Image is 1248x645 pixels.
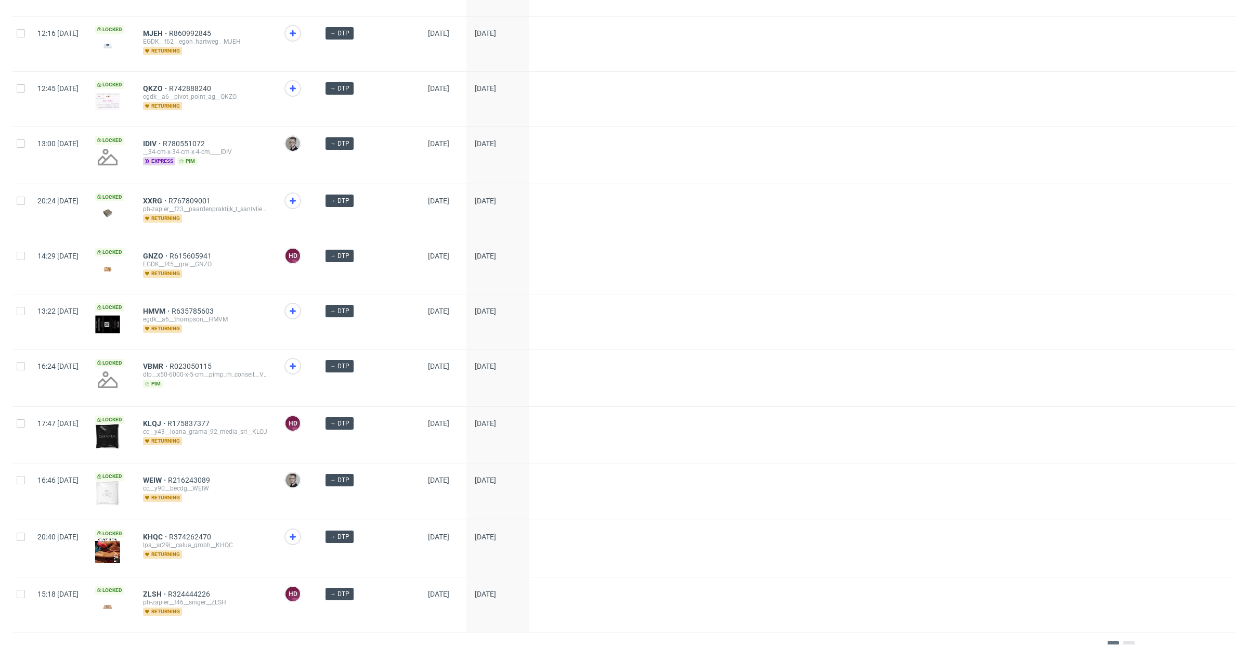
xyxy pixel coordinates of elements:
img: version_two_editor_design.png [95,315,120,333]
span: Locked [95,586,124,595]
a: QKZO [143,84,169,93]
span: [DATE] [475,139,496,148]
span: [DATE] [475,252,496,260]
a: R635785603 [172,307,216,315]
a: R615605941 [170,252,214,260]
span: Locked [95,81,124,89]
span: [DATE] [475,307,496,315]
img: Krystian Gaza [285,473,300,487]
span: [DATE] [428,362,449,370]
span: [DATE] [428,533,449,541]
span: express [143,157,175,165]
span: [DATE] [475,29,496,37]
img: version_two_editor_design [95,600,120,614]
span: returning [143,550,182,559]
span: returning [143,608,182,616]
span: R860992845 [169,29,213,37]
img: no_design.png [95,367,120,392]
img: data [95,207,120,221]
span: → DTP [330,362,349,371]
span: [DATE] [475,590,496,598]
a: R216243089 [168,476,212,484]
span: [DATE] [475,362,496,370]
span: → DTP [330,84,349,93]
figcaption: HD [285,416,300,431]
a: R374262470 [169,533,213,541]
a: R175837377 [167,419,212,428]
span: 14:29 [DATE] [37,252,79,260]
span: [DATE] [428,307,449,315]
span: → DTP [330,196,349,205]
span: 15:18 [DATE] [37,590,79,598]
span: Locked [95,472,124,481]
span: 16:46 [DATE] [37,476,79,484]
span: → DTP [330,251,349,261]
span: returning [143,102,182,110]
span: 12:45 [DATE] [37,84,79,93]
div: __34-cm-x-34-cm-x-4-cm____IDIV [143,148,268,156]
a: ZLSH [143,590,168,598]
span: Locked [95,530,124,538]
span: R742888240 [169,84,213,93]
div: lps__sr29i__calua_gmbh__KHQC [143,541,268,549]
a: MJEH [143,29,169,37]
div: egdk__a6__pivot_point_ag__QKZO [143,93,268,101]
a: R767809001 [168,197,213,205]
span: returning [143,325,182,333]
a: GNZO [143,252,170,260]
span: → DTP [330,475,349,485]
span: [DATE] [428,84,449,93]
div: EGDK__f62__egon_hartweg__MJEH [143,37,268,46]
span: [DATE] [428,139,449,148]
a: VBMR [143,362,170,370]
a: R780551072 [163,139,207,148]
div: ph-zapier__f46__singer__ZLSH [143,598,268,607]
span: [DATE] [428,476,449,484]
span: → DTP [330,306,349,316]
span: 16:24 [DATE] [37,362,79,370]
span: → DTP [330,589,349,599]
span: 17:47 [DATE] [37,419,79,428]
span: Locked [95,303,124,312]
span: returning [143,269,182,278]
a: XXRG [143,197,168,205]
span: → DTP [330,139,349,148]
img: version_two_editor_design [95,262,120,276]
span: [DATE] [428,590,449,598]
img: version_two_editor_design [95,39,120,53]
a: KHQC [143,533,169,541]
span: [DATE] [428,252,449,260]
span: 13:00 [DATE] [37,139,79,148]
figcaption: HD [285,249,300,263]
span: [DATE] [475,197,496,205]
figcaption: HD [285,587,300,601]
div: cc__y43__ioana_grama_92_media_srl__KLQJ [143,428,268,436]
span: [DATE] [428,29,449,37]
span: pim [143,380,163,388]
span: [DATE] [475,419,496,428]
span: → DTP [330,419,349,428]
span: 20:24 [DATE] [37,197,79,205]
span: pim [177,157,197,165]
span: [DATE] [475,84,496,93]
a: R023050115 [170,362,214,370]
span: returning [143,214,182,223]
div: egdk__a6__thompson__HMVM [143,315,268,324]
span: returning [143,47,182,55]
a: KLQJ [143,419,167,428]
span: Locked [95,248,124,256]
a: WEIW [143,476,168,484]
a: HMVM [143,307,172,315]
img: version_two_editor_design [95,424,120,449]
span: IDIV [143,139,163,148]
